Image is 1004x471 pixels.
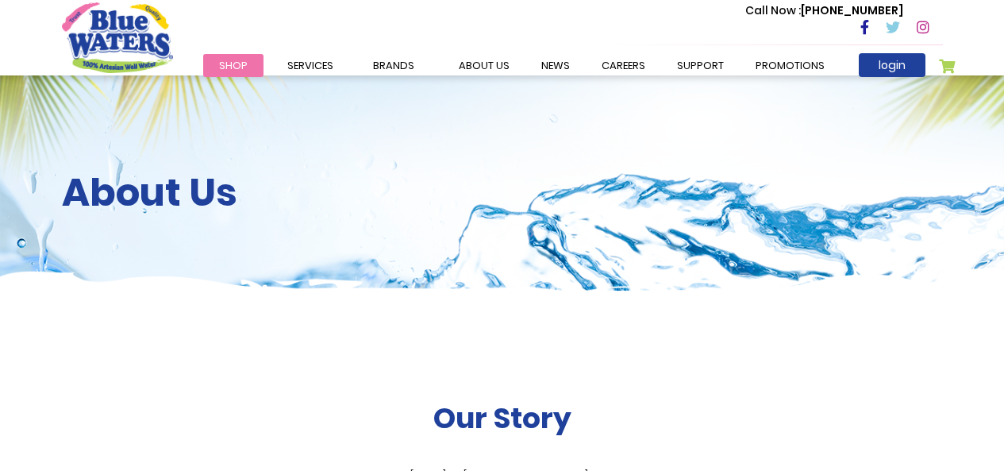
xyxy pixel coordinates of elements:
a: News [525,54,586,77]
a: Shop [203,54,264,77]
a: Services [271,54,349,77]
a: support [661,54,740,77]
span: Brands [373,58,414,73]
span: Services [287,58,333,73]
a: login [859,53,925,77]
p: [PHONE_NUMBER] [745,2,903,19]
span: Call Now : [745,2,801,18]
a: careers [586,54,661,77]
a: Promotions [740,54,841,77]
a: about us [443,54,525,77]
h2: Our Story [433,401,571,435]
span: Shop [219,58,248,73]
a: Brands [357,54,430,77]
a: store logo [62,2,173,72]
h2: About Us [62,170,943,216]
